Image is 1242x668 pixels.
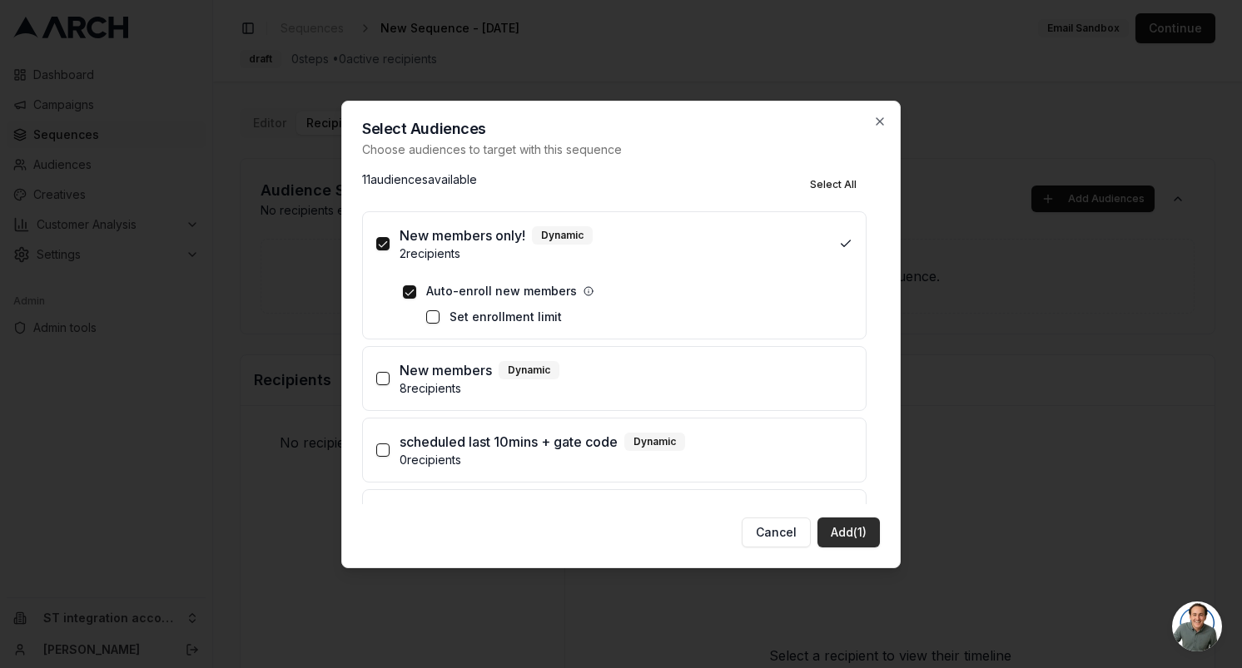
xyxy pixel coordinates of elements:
label: Auto-enroll new members [426,285,577,297]
div: Dynamic [499,361,559,379]
p: Choose audiences to target with this sequence [362,141,880,158]
p: New members only! [400,225,525,245]
p: scheduled last 10mins + gate code [400,432,618,452]
button: Cancel [742,517,811,547]
div: Dynamic [532,226,593,245]
p: 8 recipients [400,380,852,397]
button: scheduled last 10mins + gate codeDynamic0recipients [376,443,390,457]
label: Set enrollment limit [450,309,562,325]
p: 2 recipients [400,245,829,262]
p: 0 recipients [400,452,852,468]
button: Add(1) [817,517,880,547]
div: Dynamic [624,433,685,451]
h2: Select Audiences [362,121,880,136]
button: New members only!Dynamic2recipients [376,237,390,250]
p: 11 audience s available [362,171,477,198]
p: New members [400,360,492,380]
button: New membersDynamic8recipients [376,372,390,385]
button: Select All [800,171,867,198]
p: jobs completed last 10mins [400,503,570,523]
